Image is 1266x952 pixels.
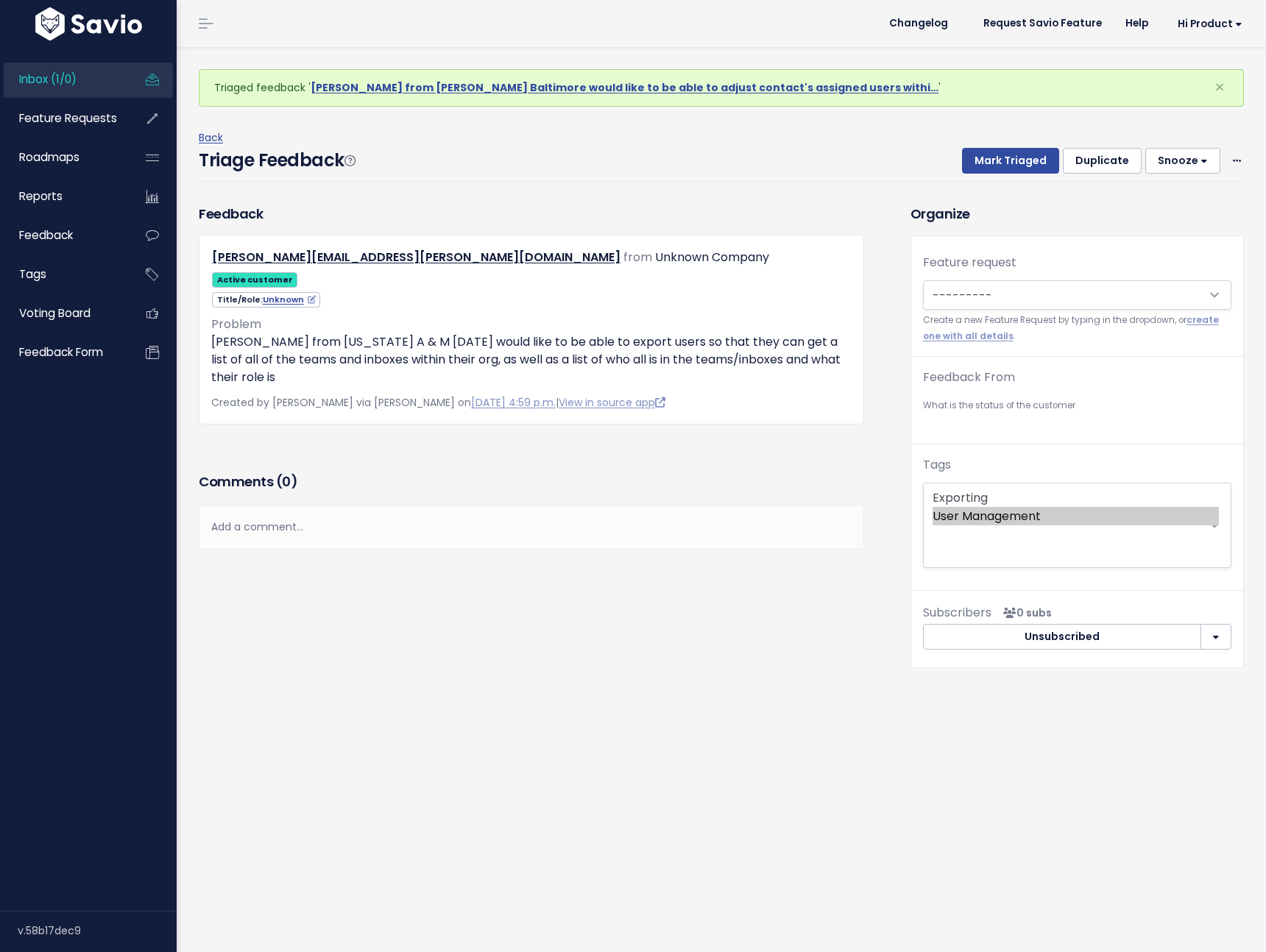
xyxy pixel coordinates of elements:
[19,227,73,243] span: Feedback
[199,204,263,224] h3: Feedback
[282,472,291,491] span: 0
[4,141,122,174] a: Roadmaps
[962,148,1059,174] button: Mark Triaged
[19,149,79,165] span: Roadmaps
[923,313,1231,344] small: Create a new Feature Request by typing in the dropdown, or .
[212,249,620,266] a: [PERSON_NAME][EMAIL_ADDRESS][PERSON_NAME][DOMAIN_NAME]
[4,219,122,252] a: Feedback
[199,147,355,174] h4: Triage Feedback
[923,456,951,474] label: Tags
[923,369,1015,386] label: Feedback From
[217,274,293,285] strong: Active customer
[1063,148,1142,174] button: Duplicate
[1214,75,1225,99] span: ×
[199,130,223,145] a: Back
[933,507,1219,525] option: User Management
[923,624,1201,650] button: Unsubscribed
[889,18,948,29] span: Changelog
[1160,13,1254,35] a: Hi Product
[18,912,177,950] div: v.58b17dec9
[4,296,122,330] a: Voting Board
[1114,13,1160,35] a: Help
[19,110,117,126] span: Feature Requests
[4,180,122,213] a: Reports
[1178,18,1242,29] span: Hi Product
[4,335,122,369] a: Feedback form
[211,395,665,410] span: Created by [PERSON_NAME] via [PERSON_NAME] on |
[263,294,316,305] a: Unknown
[923,254,1016,271] label: Feature request
[211,333,852,386] p: [PERSON_NAME] from [US_STATE] A & M [DATE] would like to be able to export users so that they can...
[997,605,1052,620] span: <p><strong>Subscribers</strong><br><br> No subscribers yet<br> </p>
[4,257,122,291] a: Tags
[972,13,1114,35] a: Request Savio Feature
[1145,148,1220,174] button: Snooze
[19,266,46,282] span: Tags
[19,344,103,360] span: Feedback form
[623,249,652,266] span: from
[211,316,261,333] span: Problem
[199,505,864,549] div: Add a comment...
[923,604,991,621] span: Subscribers
[933,489,1219,507] option: Exporting
[199,472,864,492] h3: Comments ( )
[4,102,122,135] a: Feature Requests
[471,395,556,410] a: [DATE] 4:59 p.m.
[1200,70,1240,105] button: Close
[559,395,665,410] a: View in source app
[4,63,122,96] a: Inbox (1/0)
[311,80,938,95] a: [PERSON_NAME] from [PERSON_NAME] Baltimore would like to be able to adjust contact's assigned use...
[19,305,91,321] span: Voting Board
[212,292,320,308] span: Title/Role:
[32,7,146,40] img: logo-white.9d6f32f41409.svg
[923,398,1231,413] small: What is the status of the customer
[19,71,77,87] span: Inbox (1/0)
[910,204,1244,224] h3: Organize
[19,188,63,204] span: Reports
[655,247,769,269] div: Unknown Company
[923,314,1219,341] a: create one with all details
[199,69,1244,107] div: Triaged feedback ' '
